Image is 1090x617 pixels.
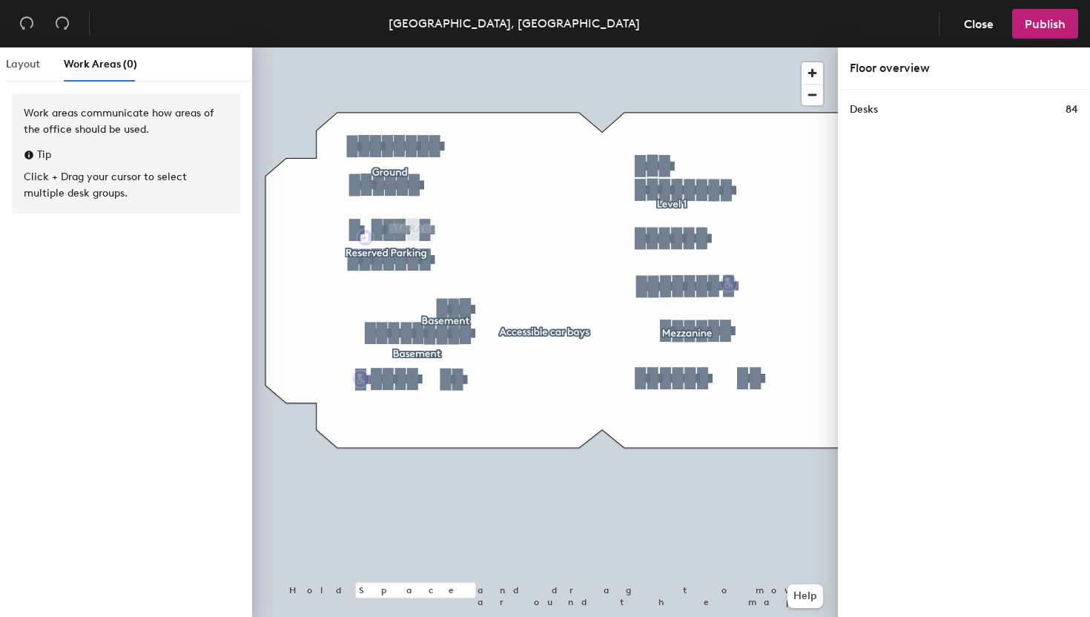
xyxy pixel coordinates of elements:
span: Work Areas (0) [64,58,137,70]
h1: Desks [850,102,878,118]
span: Publish [1025,17,1066,31]
button: Close [951,9,1006,39]
button: Redo (⌘ + ⇧ + Z) [47,9,77,39]
span: Layout [6,58,40,70]
div: [GEOGRAPHIC_DATA], [GEOGRAPHIC_DATA] [389,14,640,33]
button: Publish [1012,9,1078,39]
button: Help [787,584,823,608]
div: Work areas communicate how areas of the office should be used. [24,105,228,138]
span: undo [19,16,34,30]
button: Undo (⌘ + Z) [12,9,42,39]
span: Close [964,17,994,31]
h1: 84 [1066,102,1078,118]
span: Tip [37,147,51,163]
div: Click + Drag your cursor to select multiple desk groups. [24,169,228,202]
div: Floor overview [850,59,1078,77]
